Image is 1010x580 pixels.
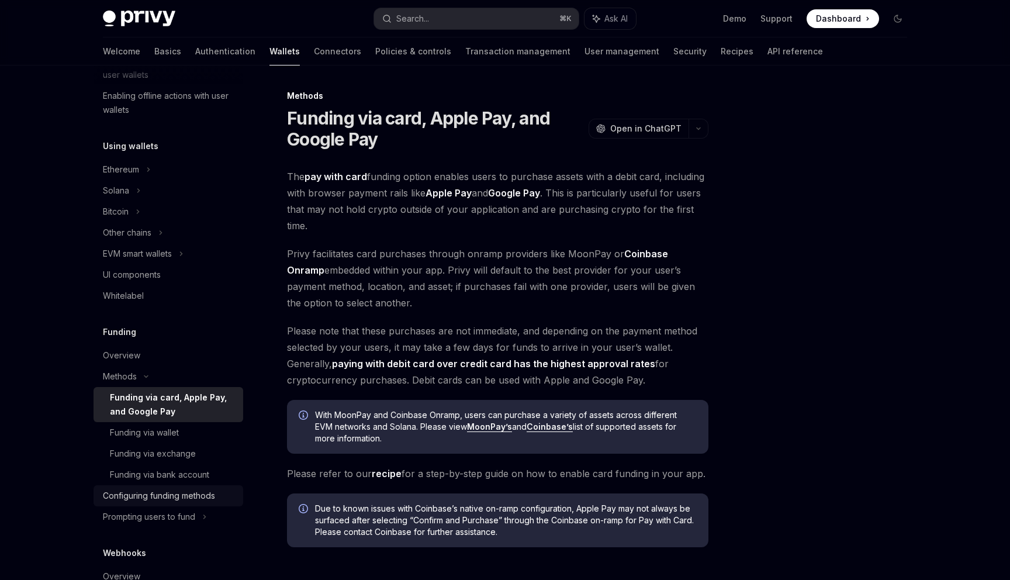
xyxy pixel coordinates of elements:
h5: Funding [103,325,136,339]
a: Whitelabel [94,285,243,306]
div: Funding via bank account [110,468,209,482]
strong: pay with card [305,171,367,182]
a: Overview [94,345,243,366]
svg: Info [299,410,310,422]
div: Bitcoin [103,205,129,219]
a: Funding via card, Apple Pay, and Google Pay [94,387,243,422]
a: Recipes [721,37,753,65]
span: Due to known issues with Coinbase’s native on-ramp configuration, Apple Pay may not always be sur... [315,503,697,538]
a: Policies & controls [375,37,451,65]
div: Ethereum [103,163,139,177]
div: Funding via wallet [110,426,179,440]
button: Toggle dark mode [888,9,907,28]
span: Please note that these purchases are not immediate, and depending on the payment method selected ... [287,323,708,388]
div: Overview [103,348,140,362]
span: Open in ChatGPT [610,123,682,134]
div: Other chains [103,226,151,240]
a: Demo [723,13,746,25]
button: Ask AI [584,8,636,29]
a: Enabling offline actions with user wallets [94,85,243,120]
h1: Funding via card, Apple Pay, and Google Pay [287,108,584,150]
div: Prompting users to fund [103,510,195,524]
a: User management [584,37,659,65]
strong: Google Pay [488,187,540,199]
span: ⌘ K [559,14,572,23]
div: Solana [103,184,129,198]
a: Security [673,37,707,65]
a: Configuring funding methods [94,485,243,506]
a: Funding via wallet [94,422,243,443]
h5: Using wallets [103,139,158,153]
svg: Info [299,504,310,516]
div: EVM smart wallets [103,247,172,261]
strong: paying with debit card over credit card has the highest approval rates [332,358,655,370]
a: API reference [767,37,823,65]
span: Ask AI [604,13,628,25]
div: Enabling offline actions with user wallets [103,89,236,117]
div: Funding via card, Apple Pay, and Google Pay [110,391,236,419]
div: Methods [103,370,137,384]
span: Dashboard [816,13,861,25]
strong: Apple Pay [426,187,472,199]
a: Authentication [195,37,255,65]
a: Funding via exchange [94,443,243,464]
a: Dashboard [807,9,879,28]
a: Welcome [103,37,140,65]
div: Configuring funding methods [103,489,215,503]
a: Funding via bank account [94,464,243,485]
a: Coinbase’s [527,422,573,432]
div: UI components [103,268,161,282]
a: Support [760,13,793,25]
a: Basics [154,37,181,65]
div: Funding via exchange [110,447,196,461]
h5: Webhooks [103,546,146,560]
span: Privy facilitates card purchases through onramp providers like MoonPay or embedded within your ap... [287,246,708,311]
div: Whitelabel [103,289,144,303]
a: UI components [94,264,243,285]
button: Search...⌘K [374,8,579,29]
span: The funding option enables users to purchase assets with a debit card, including with browser pay... [287,168,708,234]
button: Open in ChatGPT [589,119,689,139]
div: Methods [287,90,708,102]
a: Transaction management [465,37,570,65]
a: Connectors [314,37,361,65]
a: Wallets [269,37,300,65]
div: Search... [396,12,429,26]
a: recipe [372,468,402,480]
span: Please refer to our for a step-by-step guide on how to enable card funding in your app. [287,465,708,482]
span: With MoonPay and Coinbase Onramp, users can purchase a variety of assets across different EVM net... [315,409,697,444]
a: MoonPay’s [467,422,512,432]
img: dark logo [103,11,175,27]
